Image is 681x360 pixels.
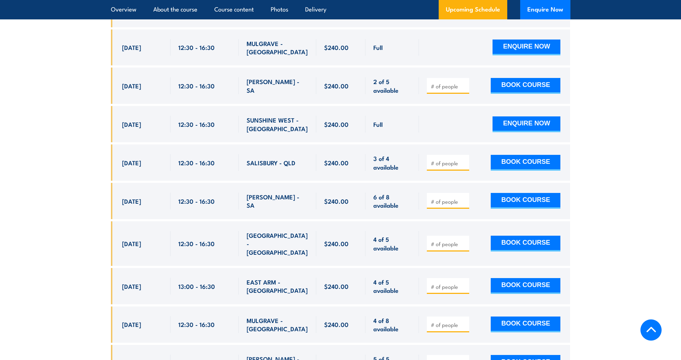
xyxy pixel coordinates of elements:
button: BOOK COURSE [491,317,560,332]
button: BOOK COURSE [491,278,560,294]
span: 12:30 - 16:30 [178,197,215,205]
span: Full [373,120,383,128]
span: 3 of 4 available [373,154,411,171]
span: $240.00 [324,239,349,248]
span: 12:30 - 16:30 [178,239,215,248]
button: BOOK COURSE [491,155,560,171]
span: [PERSON_NAME] - SA [247,193,308,209]
input: # of people [431,160,467,167]
span: EAST ARM - [GEOGRAPHIC_DATA] [247,278,308,295]
span: [DATE] [122,197,141,205]
span: 13:00 - 16:30 [178,282,215,290]
button: BOOK COURSE [491,193,560,209]
input: # of people [431,321,467,328]
input: # of people [431,198,467,205]
button: BOOK COURSE [491,236,560,251]
span: [GEOGRAPHIC_DATA] - [GEOGRAPHIC_DATA] [247,231,308,256]
span: $240.00 [324,197,349,205]
span: [DATE] [122,158,141,167]
button: ENQUIRE NOW [493,40,560,55]
span: SALISBURY - QLD [247,158,295,167]
span: 12:30 - 16:30 [178,43,215,51]
span: [DATE] [122,120,141,128]
span: MULGRAVE - [GEOGRAPHIC_DATA] [247,316,308,333]
span: [PERSON_NAME] - SA [247,77,308,94]
span: 12:30 - 16:30 [178,82,215,90]
span: 12:30 - 16:30 [178,320,215,328]
button: ENQUIRE NOW [493,116,560,132]
span: $240.00 [324,282,349,290]
span: $240.00 [324,320,349,328]
span: 4 of 5 available [373,278,411,295]
span: [DATE] [122,239,141,248]
input: # of people [431,240,467,248]
span: $240.00 [324,43,349,51]
input: # of people [431,283,467,290]
span: 4 of 8 available [373,316,411,333]
span: 12:30 - 16:30 [178,158,215,167]
span: MULGRAVE - [GEOGRAPHIC_DATA] [247,39,308,56]
span: 2 of 5 available [373,77,411,94]
span: $240.00 [324,158,349,167]
span: 12:30 - 16:30 [178,120,215,128]
input: # of people [431,83,467,90]
span: [DATE] [122,282,141,290]
span: 6 of 8 available [373,193,411,209]
span: Full [373,43,383,51]
span: SUNSHINE WEST - [GEOGRAPHIC_DATA] [247,116,308,133]
span: [DATE] [122,82,141,90]
span: 4 of 5 available [373,235,411,252]
span: $240.00 [324,82,349,90]
button: BOOK COURSE [491,78,560,94]
span: $240.00 [324,120,349,128]
span: [DATE] [122,320,141,328]
span: [DATE] [122,43,141,51]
